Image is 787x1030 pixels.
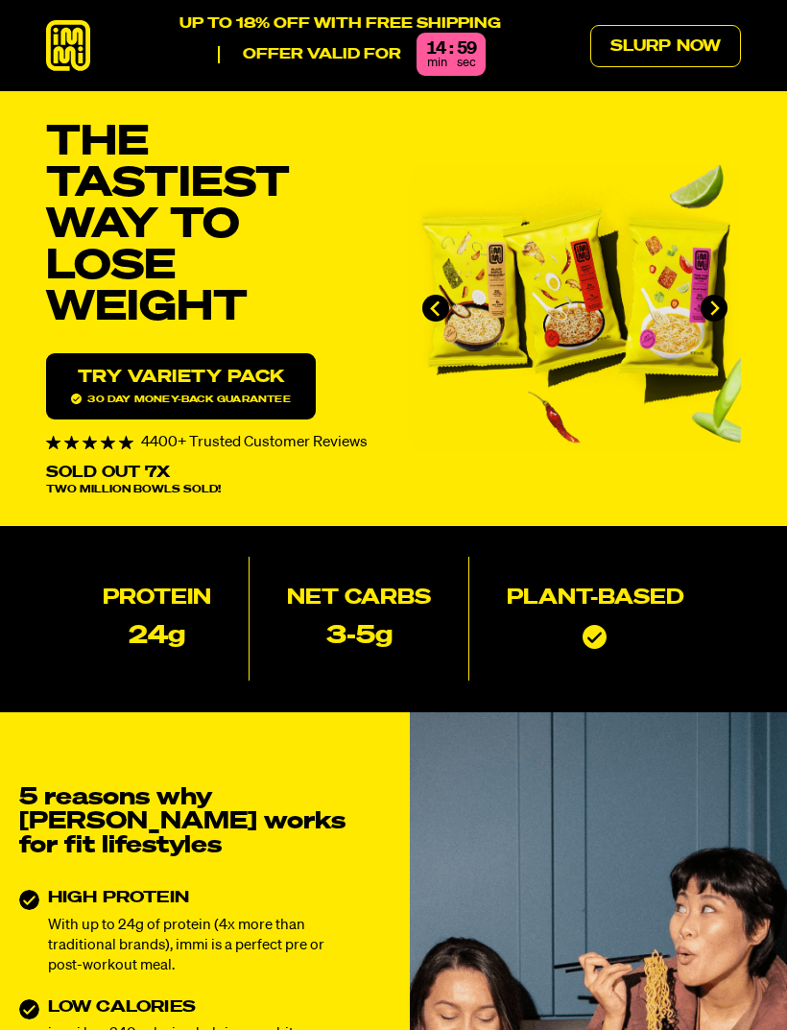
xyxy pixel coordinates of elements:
span: sec [457,57,476,69]
p: UP TO 18% OFF WITH FREE SHIPPING [179,15,501,33]
p: Sold Out 7X [46,466,170,481]
button: Next slide [701,295,727,322]
p: 24g [129,625,185,650]
div: immi slideshow [409,164,741,454]
p: With up to 24g of protein (4x more than traditional brands), immi is a perfect pre or post-workou... [48,915,358,976]
h2: Protein [103,588,211,610]
div: 4400+ Trusted Customer Reviews [46,435,378,450]
span: Two Million Bowls Sold! [46,485,221,495]
span: min [427,57,447,69]
div: 59 [457,40,476,59]
h3: HIGH PROTEIN [48,890,358,906]
a: Slurp Now [590,25,741,67]
span: 30 day money-back guarantee [71,394,290,404]
div: : [449,40,453,59]
h2: Plant-based [507,588,684,610]
li: 1 of 4 [409,164,741,454]
h3: LOW CALORIES [48,999,358,1016]
button: Go to last slide [422,295,449,322]
a: Try variety Pack30 day money-back guarantee [46,353,316,419]
p: 3-5g [326,625,393,650]
h2: Net Carbs [287,588,431,610]
p: Offer valid for [218,46,401,63]
h1: THE TASTIEST WAY TO LOSE WEIGHT [46,122,378,328]
div: 14 [426,40,445,59]
h2: 5 reasons why [PERSON_NAME] works for fit lifestyles [19,786,358,858]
